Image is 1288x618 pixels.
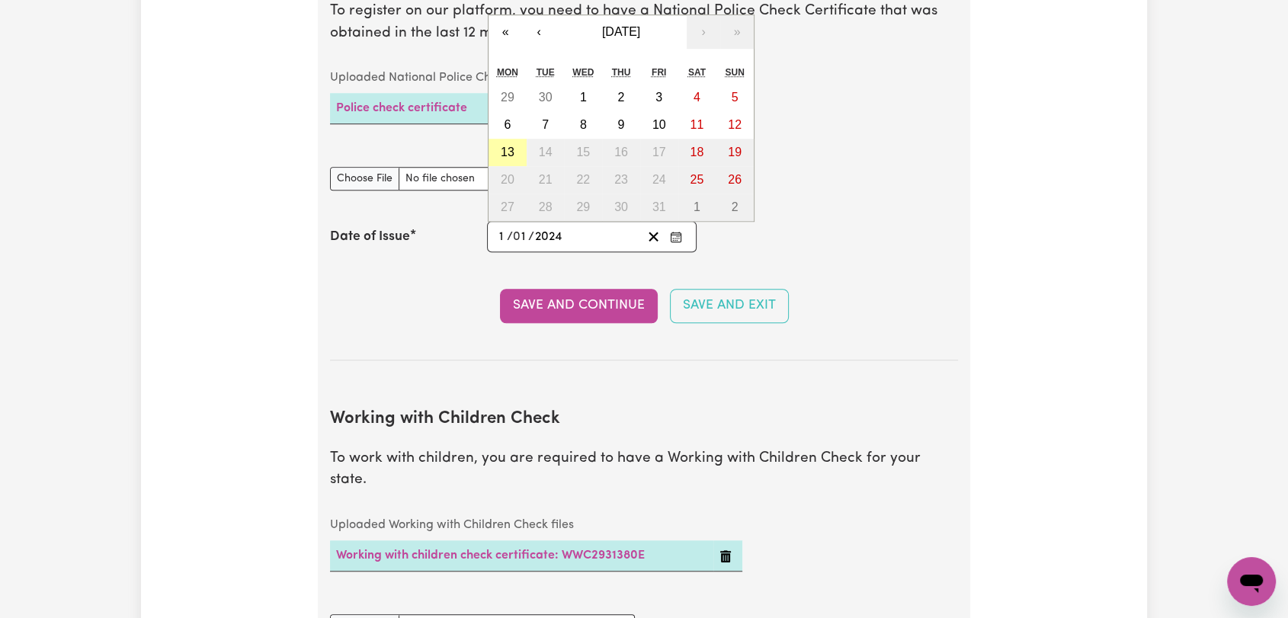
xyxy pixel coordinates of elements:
button: October 23, 2025 [602,166,640,194]
abbr: Wednesday [572,67,594,78]
abbr: October 16, 2025 [614,146,628,159]
abbr: October 8, 2025 [580,118,587,131]
button: October 19, 2025 [716,139,754,166]
label: Date of Issue [330,227,410,247]
span: / [507,230,513,244]
button: October 11, 2025 [678,111,716,139]
iframe: Button to launch messaging window [1227,557,1276,606]
abbr: October 27, 2025 [501,200,514,213]
button: October 22, 2025 [564,166,602,194]
span: 0 [513,231,521,243]
button: October 28, 2025 [527,194,565,221]
abbr: Tuesday [537,67,555,78]
button: October 20, 2025 [489,166,527,194]
input: -- [514,226,528,247]
button: September 30, 2025 [527,84,565,111]
button: October 2, 2025 [602,84,640,111]
abbr: October 25, 2025 [690,173,703,186]
abbr: November 1, 2025 [694,200,700,213]
button: October 1, 2025 [564,84,602,111]
abbr: October 30, 2025 [614,200,628,213]
button: October 25, 2025 [678,166,716,194]
button: October 18, 2025 [678,139,716,166]
abbr: September 30, 2025 [539,91,553,104]
abbr: October 18, 2025 [690,146,703,159]
abbr: October 11, 2025 [690,118,703,131]
button: October 17, 2025 [640,139,678,166]
button: Save and Continue [500,289,658,322]
button: October 9, 2025 [602,111,640,139]
button: October 14, 2025 [527,139,565,166]
button: October 12, 2025 [716,111,754,139]
input: ---- [534,226,564,247]
abbr: October 7, 2025 [542,118,549,131]
button: October 8, 2025 [564,111,602,139]
abbr: October 24, 2025 [652,173,666,186]
button: October 15, 2025 [564,139,602,166]
abbr: Sunday [725,67,744,78]
abbr: Monday [497,67,518,78]
abbr: October 17, 2025 [652,146,666,159]
abbr: October 19, 2025 [728,146,742,159]
button: October 26, 2025 [716,166,754,194]
abbr: October 28, 2025 [539,200,553,213]
button: « [489,15,522,49]
a: Police check certificate [336,102,467,114]
button: October 27, 2025 [489,194,527,221]
abbr: October 2, 2025 [618,91,625,104]
abbr: October 21, 2025 [539,173,553,186]
p: To work with children, you are required to have a Working with Children Check for your state. [330,448,958,492]
abbr: Thursday [612,67,631,78]
abbr: October 12, 2025 [728,118,742,131]
button: Clear date [642,226,665,247]
abbr: September 29, 2025 [501,91,514,104]
abbr: October 4, 2025 [694,91,700,104]
abbr: October 10, 2025 [652,118,666,131]
abbr: October 20, 2025 [501,173,514,186]
abbr: October 15, 2025 [576,146,590,159]
abbr: November 2, 2025 [732,200,739,213]
abbr: October 9, 2025 [618,118,625,131]
button: November 2, 2025 [716,194,754,221]
button: October 6, 2025 [489,111,527,139]
abbr: October 6, 2025 [504,118,511,131]
button: October 10, 2025 [640,111,678,139]
button: November 1, 2025 [678,194,716,221]
button: September 29, 2025 [489,84,527,111]
span: / [528,230,534,244]
caption: Uploaded Working with Children Check files [330,510,742,540]
button: October 31, 2025 [640,194,678,221]
abbr: October 13, 2025 [501,146,514,159]
span: [DATE] [602,25,640,38]
button: October 13, 2025 [489,139,527,166]
abbr: October 31, 2025 [652,200,666,213]
a: Working with children check certificate: WWC2931380E [336,549,645,562]
button: Save and Exit [670,289,789,322]
button: October 4, 2025 [678,84,716,111]
button: October 24, 2025 [640,166,678,194]
abbr: Saturday [688,67,706,78]
abbr: Friday [652,67,666,78]
button: » [720,15,754,49]
abbr: October 1, 2025 [580,91,587,104]
button: [DATE] [556,15,687,49]
button: October 29, 2025 [564,194,602,221]
abbr: October 3, 2025 [655,91,662,104]
button: October 7, 2025 [527,111,565,139]
button: October 5, 2025 [716,84,754,111]
abbr: October 22, 2025 [576,173,590,186]
button: October 3, 2025 [640,84,678,111]
input: -- [498,226,507,247]
h2: Working with Children Check [330,409,958,430]
abbr: October 14, 2025 [539,146,553,159]
abbr: October 29, 2025 [576,200,590,213]
p: To register on our platform, you need to have a National Police Check Certificate that was obtain... [330,1,958,45]
button: October 21, 2025 [527,166,565,194]
button: Enter the Date of Issue of your National Police Check [665,226,687,247]
button: Delete Working with children check certificate: WWC2931380E [719,546,732,565]
button: October 30, 2025 [602,194,640,221]
abbr: October 23, 2025 [614,173,628,186]
abbr: October 5, 2025 [732,91,739,104]
button: ‹ [522,15,556,49]
abbr: October 26, 2025 [728,173,742,186]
